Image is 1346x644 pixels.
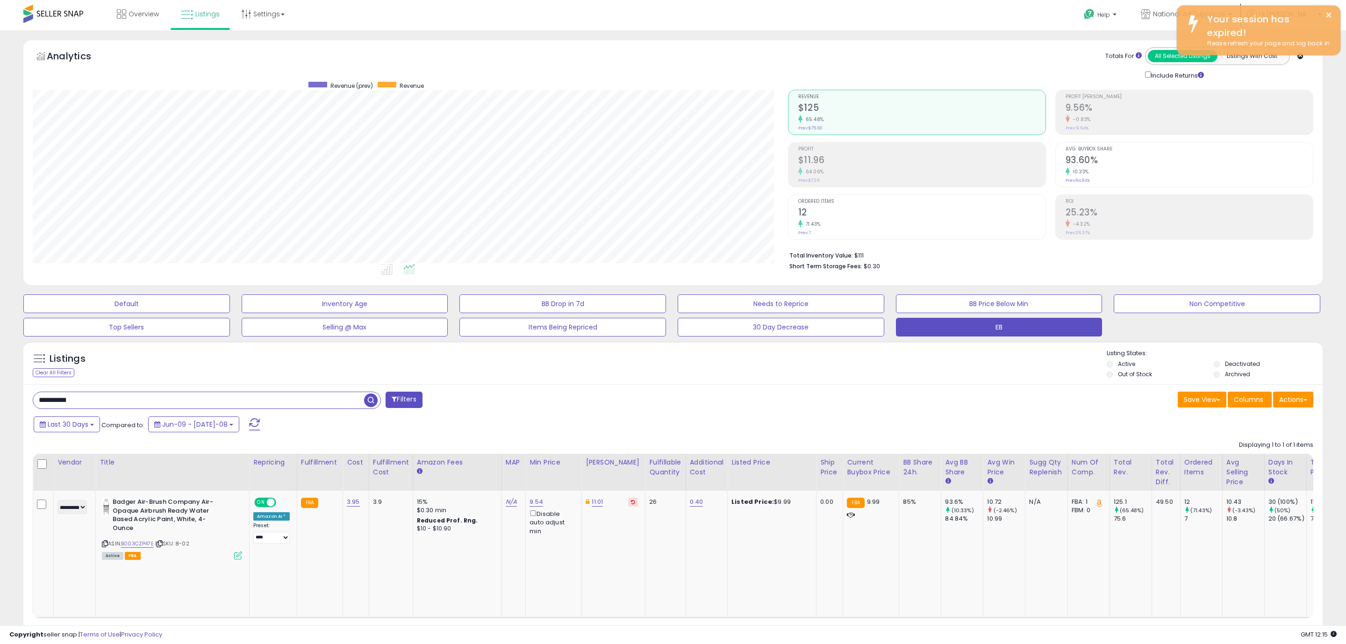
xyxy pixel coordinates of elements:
[1070,221,1090,228] small: -4.32%
[530,497,543,507] a: 9.54
[802,168,824,175] small: 64.06%
[1200,13,1333,39] div: Your session has expired!
[417,498,494,506] div: 15%
[1066,155,1313,167] h2: 93.60%
[798,102,1045,115] h2: $125
[1118,360,1135,368] label: Active
[1153,9,1225,19] span: National Art Supply US
[1301,630,1337,639] span: 2025-08-11 12:15 GMT
[1072,506,1103,515] div: FBM: 0
[1226,458,1260,487] div: Avg Selling Price
[896,294,1103,313] button: BB Price Below Min
[347,458,365,467] div: Cost
[586,458,641,467] div: [PERSON_NAME]
[1138,70,1215,80] div: Include Returns
[1025,454,1068,491] th: Please note that this number is a calculation based on your required days of coverage and your ve...
[798,147,1045,152] span: Profit
[1184,498,1222,506] div: 12
[102,498,242,558] div: ASIN:
[1234,395,1263,404] span: Columns
[1097,11,1110,19] span: Help
[23,294,230,313] button: Default
[1066,207,1313,220] h2: 25.23%
[1232,507,1255,514] small: (-3.43%)
[994,507,1017,514] small: (-2.46%)
[896,318,1103,336] button: EB
[789,249,1306,260] li: $111
[1114,498,1152,506] div: 125.1
[1273,392,1313,408] button: Actions
[162,420,228,429] span: Jun-09 - [DATE]-08
[649,498,678,506] div: 26
[1072,498,1103,506] div: FBA: 1
[80,630,120,639] a: Terms of Use
[1268,458,1303,477] div: Days In Stock
[242,294,448,313] button: Inventory Age
[1114,515,1152,523] div: 75.6
[731,497,774,506] b: Listed Price:
[1228,392,1272,408] button: Columns
[48,420,88,429] span: Last 30 Days
[789,262,862,270] b: Short Term Storage Fees:
[1114,458,1148,477] div: Total Rev.
[945,515,983,523] div: 84.84%
[945,498,983,506] div: 93.6%
[129,9,159,19] span: Overview
[678,294,884,313] button: Needs to Reprice
[417,516,478,524] b: Reduced Prof. Rng.
[330,82,373,90] span: Revenue (prev)
[789,251,853,259] b: Total Inventory Value:
[847,458,895,477] div: Current Buybox Price
[54,454,96,491] th: CSV column name: cust_attr_2_Vendor
[1268,498,1306,506] div: 30 (100%)
[1066,147,1313,152] span: Avg. Buybox Share
[253,458,293,467] div: Repricing
[1225,370,1250,378] label: Archived
[1156,458,1176,487] div: Total Rev. Diff.
[1268,515,1306,523] div: 20 (66.67%)
[9,630,162,639] div: seller snap | |
[820,458,839,477] div: Ship Price
[690,458,724,477] div: Additional Cost
[798,155,1045,167] h2: $11.96
[1184,515,1222,523] div: 7
[1066,125,1088,131] small: Prev: 9.64%
[903,458,937,477] div: BB Share 24h.
[417,506,494,515] div: $0.30 min
[1274,507,1291,514] small: (50%)
[1114,294,1320,313] button: Non Competitive
[1072,458,1106,477] div: Num of Comp.
[798,178,820,183] small: Prev: $7.29
[1200,39,1333,48] div: Please refresh your page and log back in
[102,552,123,560] span: All listings currently available for purchase on Amazon
[1105,52,1142,61] div: Totals For
[1156,498,1173,506] div: 49.50
[1120,507,1144,514] small: (65.48%)
[253,512,290,521] div: Amazon AI *
[1066,199,1313,204] span: ROI
[1217,50,1287,62] button: Listings With Cost
[101,421,144,429] span: Compared to:
[23,318,230,336] button: Top Sellers
[255,499,267,507] span: ON
[1226,515,1264,523] div: 10.8
[121,630,162,639] a: Privacy Policy
[1225,360,1260,368] label: Deactivated
[417,525,494,533] div: $10 - $10.90
[690,497,703,507] a: 0.40
[155,540,189,547] span: | SKU: 8-02
[945,458,979,477] div: Avg BB Share
[530,508,574,536] div: Disable auto adjust min
[113,498,226,535] b: Badger Air-Brush Company Air-Opaque Airbrush Ready Water Based Acrylic Paint, White, 4-Ounce
[347,497,360,507] a: 3.95
[1029,498,1060,506] div: N/A
[1066,94,1313,100] span: Profit [PERSON_NAME]
[1070,116,1091,123] small: -0.83%
[121,540,154,548] a: B003CZP47E
[50,352,86,365] h5: Listings
[820,498,836,506] div: 0.00
[148,416,239,432] button: Jun-09 - [DATE]-08
[373,458,409,477] div: Fulfillment Cost
[798,207,1045,220] h2: 12
[506,458,522,467] div: MAP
